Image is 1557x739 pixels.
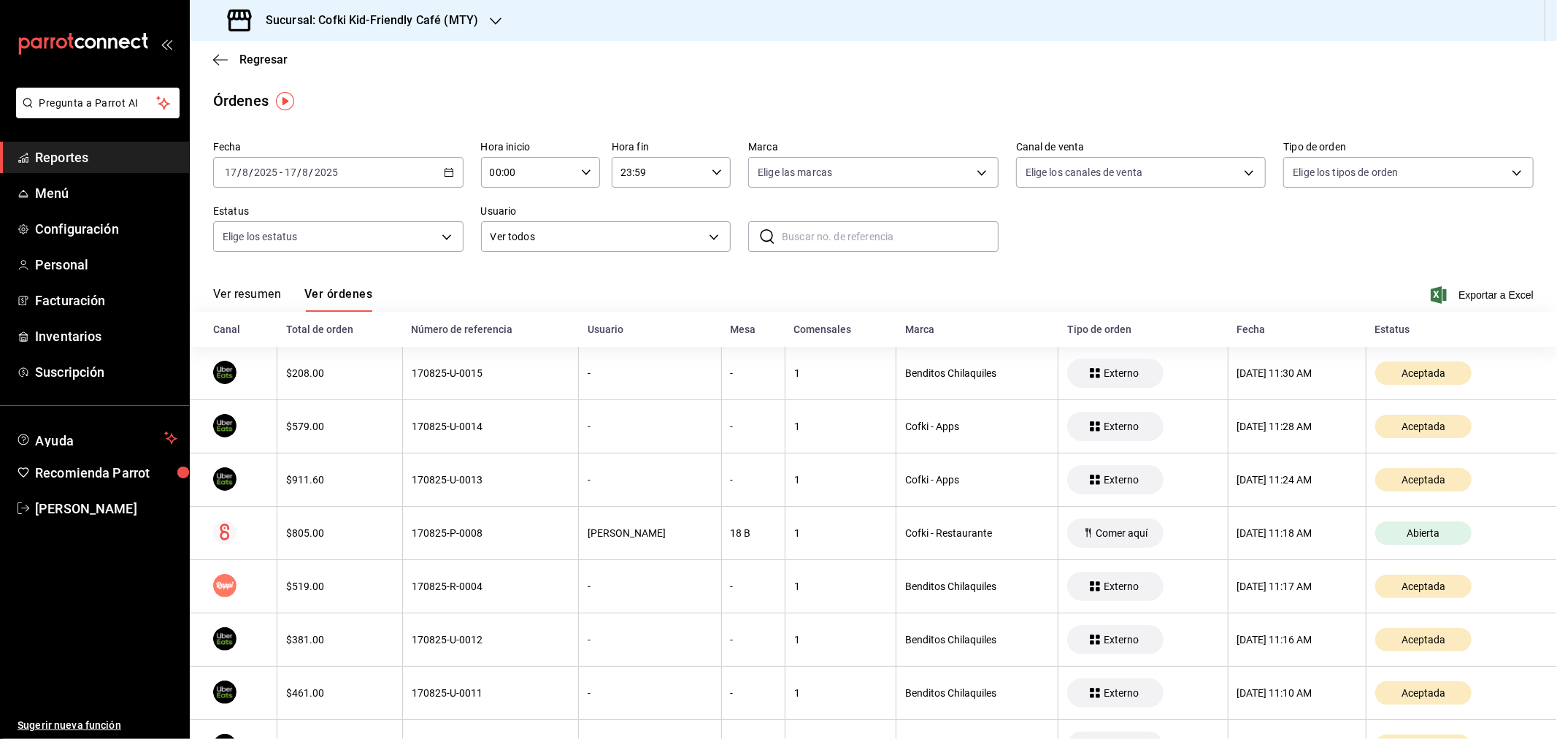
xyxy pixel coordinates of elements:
div: [DATE] 11:30 AM [1237,367,1357,379]
div: Órdenes [213,90,269,112]
div: 18 B [731,527,776,539]
div: 170825-U-0015 [412,367,569,379]
div: Comensales [793,323,887,335]
div: Estatus [1375,323,1534,335]
span: [PERSON_NAME] [35,499,177,518]
label: Hora inicio [481,142,600,153]
span: Elige los estatus [223,229,297,244]
div: Número de referencia [412,323,570,335]
div: $579.00 [286,421,393,432]
span: Ayuda [35,429,158,447]
div: Total de orden [286,323,394,335]
input: -- [224,166,237,178]
span: Regresar [239,53,288,66]
input: -- [242,166,249,178]
input: ---- [314,166,339,178]
span: Facturación [35,291,177,310]
span: Recomienda Parrot [35,463,177,483]
div: 170825-P-0008 [412,527,569,539]
div: [PERSON_NAME] [588,527,712,539]
span: Comer aquí [1090,527,1153,539]
div: $805.00 [286,527,393,539]
div: Cofki - Apps [905,421,1049,432]
h3: Sucursal: Cofki Kid-Friendly Café (MTY) [254,12,478,29]
span: / [237,166,242,178]
span: Aceptada [1396,474,1451,486]
div: Tipo de orden [1067,323,1219,335]
span: Elige las marcas [758,165,832,180]
div: Benditos Chilaquiles [905,581,1049,592]
span: Elige los canales de venta [1026,165,1142,180]
span: / [297,166,301,178]
div: - [588,474,712,486]
div: $461.00 [286,687,393,699]
div: navigation tabs [213,287,372,312]
div: Canal [213,323,269,335]
div: - [588,634,712,646]
div: 1 [794,421,887,432]
div: Benditos Chilaquiles [905,634,1049,646]
span: Suscripción [35,362,177,382]
span: Inventarios [35,326,177,346]
div: 1 [794,474,887,486]
div: Marca [905,323,1050,335]
input: -- [284,166,297,178]
button: Ver órdenes [304,287,372,312]
div: - [731,421,776,432]
input: -- [302,166,310,178]
span: Aceptada [1396,367,1451,379]
div: Fecha [1237,323,1357,335]
span: Personal [35,255,177,275]
button: Pregunta a Parrot AI [16,88,180,118]
div: Usuario [588,323,712,335]
input: Buscar no. de referencia [782,222,999,251]
div: [DATE] 11:18 AM [1237,527,1357,539]
span: Menú [35,183,177,203]
label: Fecha [213,142,464,153]
div: [DATE] 11:28 AM [1237,421,1357,432]
label: Marca [748,142,999,153]
div: Cofki - Apps [905,474,1049,486]
span: Ver todos [491,229,704,245]
div: 170825-R-0004 [412,581,569,592]
span: Configuración [35,219,177,239]
div: [DATE] 11:17 AM [1237,581,1357,592]
span: Elige los tipos de orden [1293,165,1398,180]
span: Externo [1098,687,1145,699]
span: Externo [1098,367,1145,379]
label: Hora fin [612,142,731,153]
span: / [249,166,253,178]
span: Aceptada [1396,421,1451,432]
div: Benditos Chilaquiles [905,687,1049,699]
div: $911.60 [286,474,393,486]
div: $381.00 [286,634,393,646]
span: - [280,166,282,178]
div: [DATE] 11:16 AM [1237,634,1357,646]
span: Externo [1098,421,1145,432]
span: Externo [1098,581,1145,592]
div: $208.00 [286,367,393,379]
span: Aceptada [1396,634,1451,646]
div: [DATE] 11:10 AM [1237,687,1357,699]
span: Pregunta a Parrot AI [39,96,157,111]
div: - [731,474,776,486]
div: Benditos Chilaquiles [905,367,1049,379]
img: Tooltip marker [276,92,294,110]
div: - [731,687,776,699]
span: / [310,166,314,178]
label: Estatus [213,207,464,217]
div: 1 [794,527,887,539]
div: $519.00 [286,581,393,592]
span: Externo [1098,474,1145,486]
input: ---- [253,166,278,178]
div: - [731,581,776,592]
div: Mesa [730,323,776,335]
div: - [588,581,712,592]
label: Canal de venta [1016,142,1266,153]
div: 170825-U-0011 [412,687,569,699]
div: - [588,421,712,432]
span: Sugerir nueva función [18,718,177,733]
div: 170825-U-0012 [412,634,569,646]
div: 170825-U-0013 [412,474,569,486]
